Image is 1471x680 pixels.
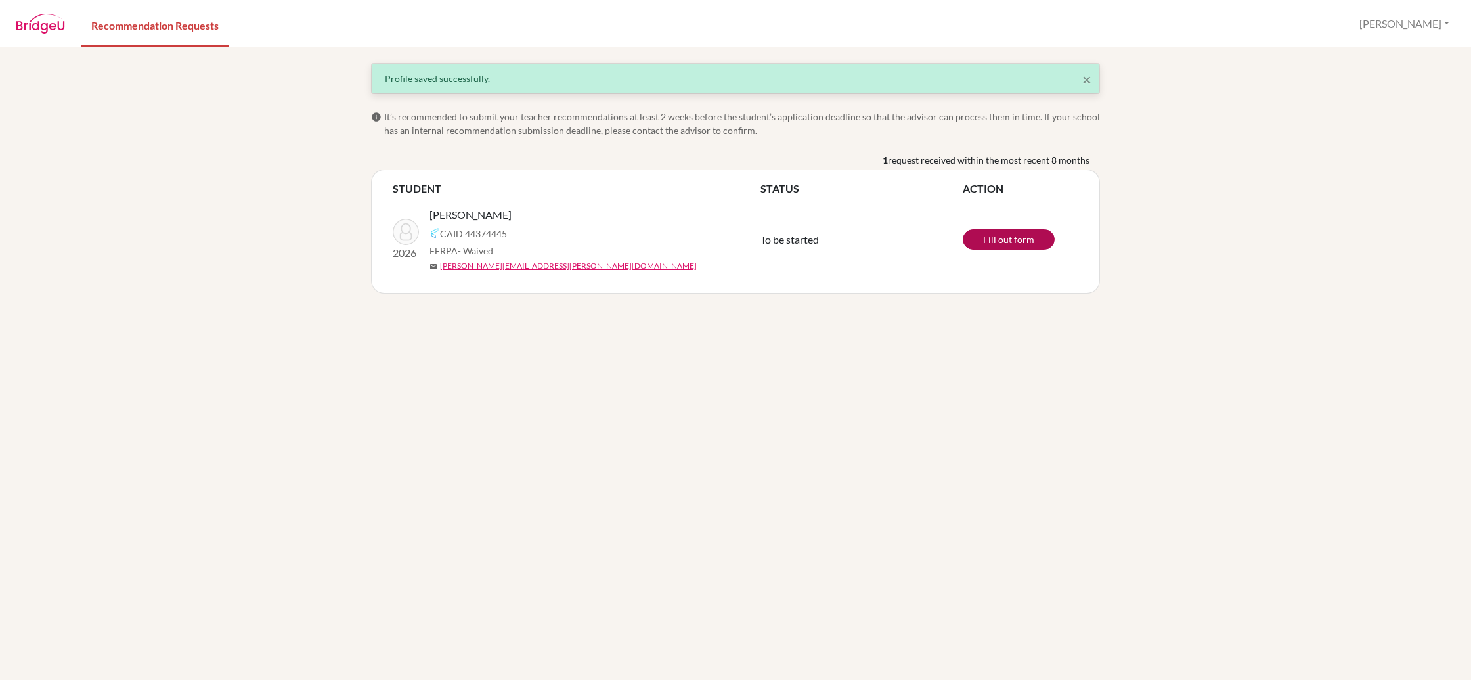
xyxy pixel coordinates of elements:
[1082,72,1091,87] button: Close
[963,229,1055,250] a: Fill out form
[1082,70,1091,89] span: ×
[440,227,507,240] span: CAID 44374445
[81,2,229,47] a: Recommendation Requests
[760,233,819,246] span: To be started
[1353,11,1455,36] button: [PERSON_NAME]
[440,260,697,272] a: [PERSON_NAME][EMAIL_ADDRESS][PERSON_NAME][DOMAIN_NAME]
[393,245,419,261] p: 2026
[883,153,888,167] b: 1
[384,110,1100,137] span: It’s recommended to submit your teacher recommendations at least 2 weeks before the student’s app...
[393,219,419,245] img: Harsono, Janice
[371,112,382,122] span: info
[429,244,493,258] span: FERPA
[888,153,1089,167] span: request received within the most recent 8 months
[760,181,963,196] th: STATUS
[963,181,1078,196] th: ACTION
[393,181,760,196] th: STUDENT
[16,14,65,34] img: BridgeU logo
[429,228,440,238] img: Common App logo
[429,207,512,223] span: [PERSON_NAME]
[458,245,493,256] span: - Waived
[385,72,1086,85] div: Profile saved successfully.
[429,263,437,271] span: mail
